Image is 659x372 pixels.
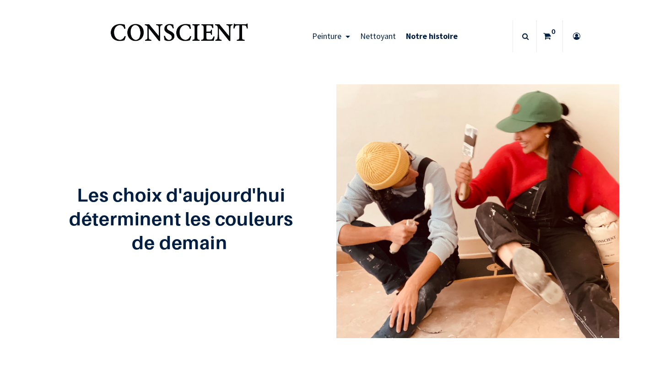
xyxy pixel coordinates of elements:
[406,31,458,41] span: Notre histoire
[108,18,250,55] a: Logo of Conscient
[312,31,341,41] span: Peinture
[40,185,323,205] h2: Les choix d'aujourd'hui
[549,27,558,36] sup: 0
[307,20,355,52] a: Peinture
[40,232,323,252] h2: de demain
[360,31,396,41] span: Nettoyant
[108,18,250,55] img: Conscient
[40,208,323,229] h2: déterminent les couleurs
[537,20,562,52] a: 0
